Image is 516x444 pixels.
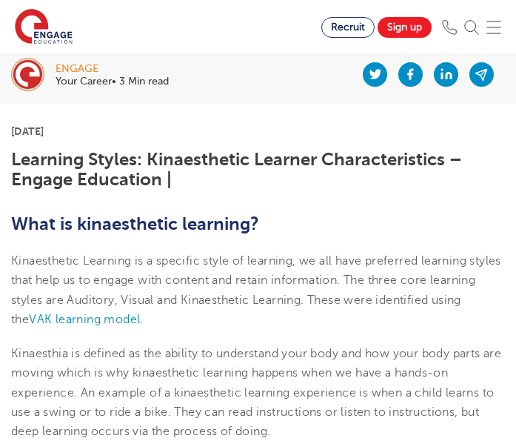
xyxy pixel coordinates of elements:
a: VAK learning model [29,313,140,326]
div: engage [56,64,169,74]
img: Search [464,20,479,35]
img: Mobile Menu [486,20,501,35]
span: These were identified using the [11,294,461,326]
span: Kinaesthetic Learning is a specific style of learning, we all have preferred learning styles that... [11,254,501,307]
span: Recruit [331,21,365,33]
span: inaesthetic learning happens when we have a hands-on experience. An example of a kinaesthetic lea... [11,366,494,438]
a: Recruit [321,17,375,38]
p: Your Career• 3 Min read [56,76,169,87]
h2: What is kinaesthetic learning? [11,211,505,236]
span: . [140,313,143,326]
a: Sign up [378,17,432,38]
img: Phone [442,20,457,35]
span: Kinaesthia is defined as the ability to understand your body and how your body parts are moving w... [11,347,501,380]
img: Engage Education [15,9,73,46]
p: [DATE] [11,126,505,136]
h1: Learning Styles: Kinaesthetic Learner Characteristics – Engage Education | [11,150,505,189]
